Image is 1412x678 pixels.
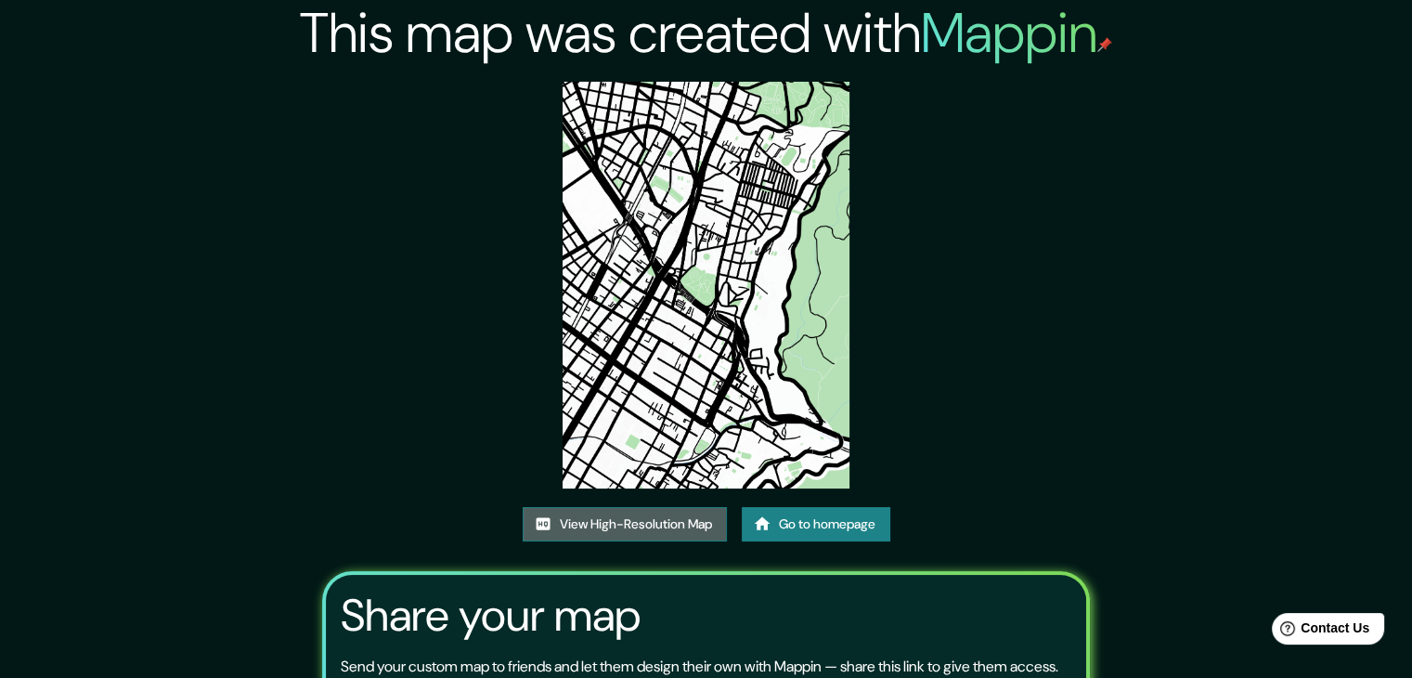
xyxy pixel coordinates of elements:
iframe: Help widget launcher [1247,606,1392,658]
img: mappin-pin [1097,37,1112,52]
a: Go to homepage [742,507,890,541]
h3: Share your map [341,590,641,642]
p: Send your custom map to friends and let them design their own with Mappin — share this link to gi... [341,656,1058,678]
img: created-map [563,82,850,489]
a: View High-Resolution Map [523,507,727,541]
